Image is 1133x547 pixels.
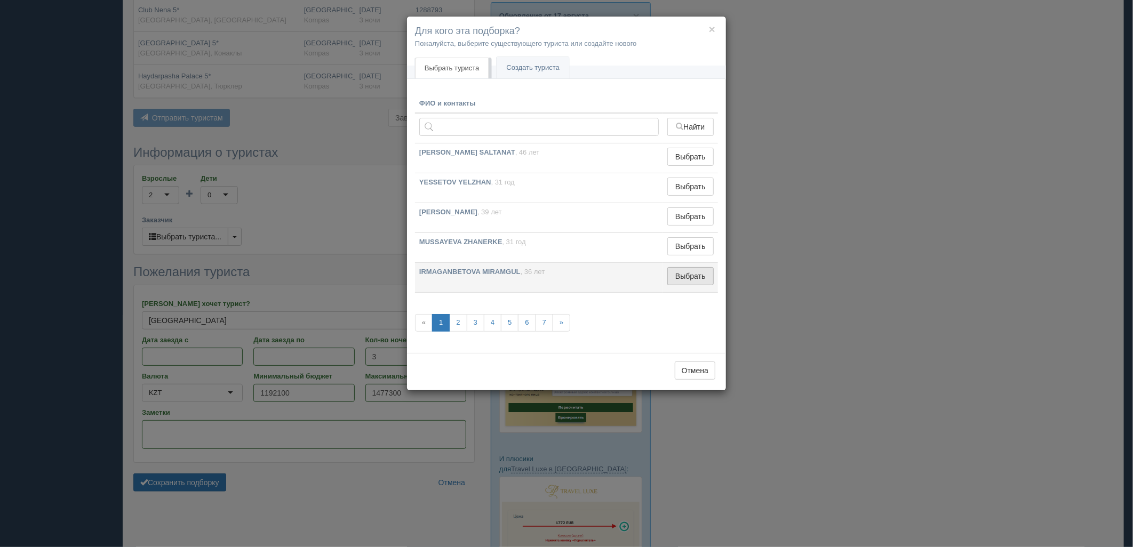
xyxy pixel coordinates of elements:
b: MUSSAYEVA ZHANERKE [419,238,502,246]
b: YESSETOV YELZHAN [419,178,491,186]
a: 1 [432,314,450,332]
a: 3 [467,314,484,332]
span: , 39 лет [477,208,502,216]
b: [PERSON_NAME] [419,208,477,216]
button: × [709,23,715,35]
a: Создать туриста [497,57,569,79]
span: , 31 год [491,178,515,186]
span: , 36 лет [521,268,545,276]
a: 5 [501,314,518,332]
button: Выбрать [667,207,714,226]
b: [PERSON_NAME] SALTANAT [419,148,515,156]
a: 6 [518,314,536,332]
p: Пожалуйста, выберите существующего туриста или создайте нового [415,38,718,49]
button: Отмена [675,361,715,380]
a: 2 [449,314,467,332]
a: » [553,314,570,332]
button: Найти [667,118,714,136]
button: Выбрать [667,148,714,166]
button: Выбрать [667,237,714,255]
h4: Для кого эта подборка? [415,25,718,38]
a: 4 [484,314,501,332]
button: Выбрать [667,267,714,285]
span: , 31 год [502,238,526,246]
b: IRMAGANBETOVA MIRAMGUL [419,268,521,276]
a: Выбрать туриста [415,58,489,79]
span: « [415,314,433,332]
input: Поиск по ФИО, паспорту или контактам [419,118,659,136]
span: , 46 лет [515,148,540,156]
th: ФИО и контакты [415,94,663,114]
a: 7 [536,314,553,332]
button: Выбрать [667,178,714,196]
